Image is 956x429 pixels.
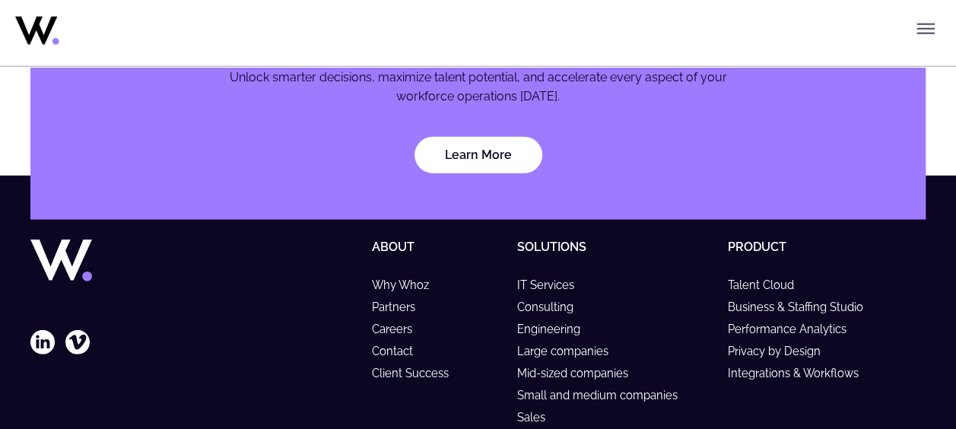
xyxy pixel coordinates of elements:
a: Partners [372,300,429,313]
a: Product [727,240,786,254]
a: Integrations & Workflows [727,367,872,380]
a: Talent Cloud [727,278,807,291]
a: Learn More [414,137,542,173]
a: Privacy by Design [727,345,834,357]
a: Large companies [517,345,622,357]
a: Business & Staffing Studio [727,300,876,313]
a: Contact [372,345,427,357]
iframe: Chatbot [856,329,935,408]
a: Client Success [372,367,462,380]
h5: About [372,240,505,254]
a: Sales [517,411,559,424]
a: Mid-sized companies [517,367,642,380]
a: Consulting [517,300,587,313]
a: Careers [372,323,426,335]
a: Small and medium companies [517,389,691,402]
a: Performance Analytics [727,323,859,335]
button: Toggle menu [910,14,941,44]
a: Why Whoz [372,278,443,291]
p: Unlock smarter decisions, maximize talent potential, and accelerate every aspect of your workforc... [217,68,740,106]
h5: Solutions [517,240,716,254]
a: Engineering [517,323,594,335]
a: IT Services [517,278,588,291]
